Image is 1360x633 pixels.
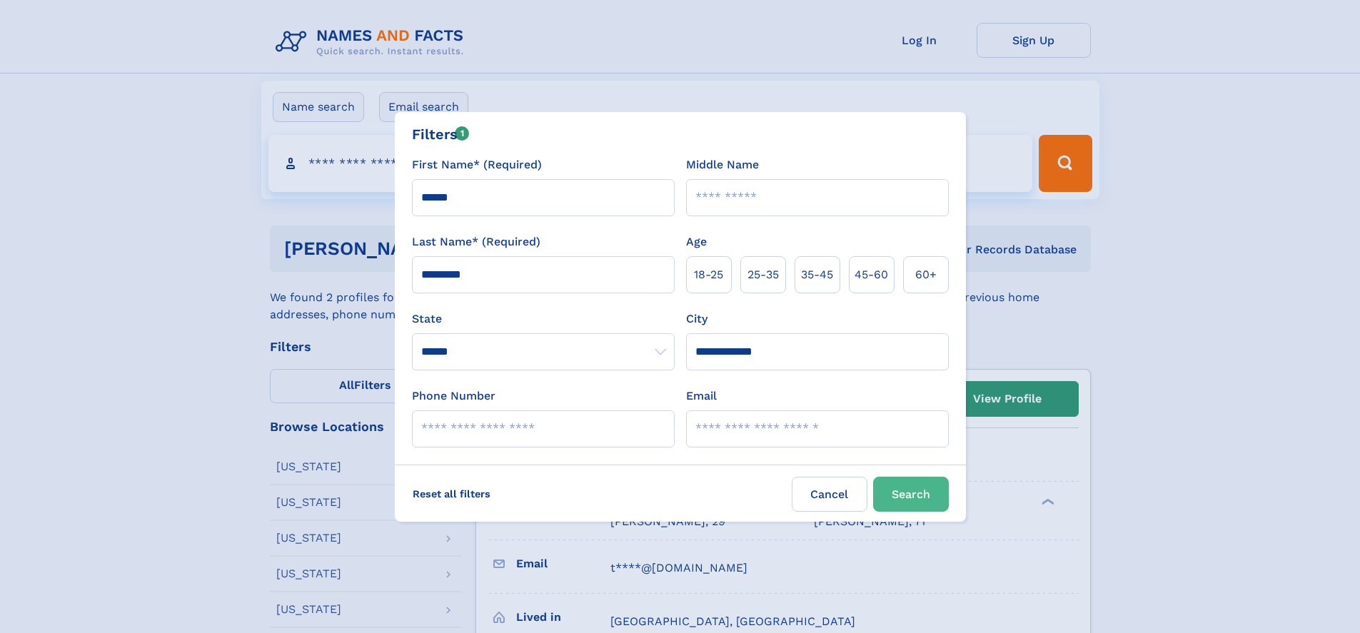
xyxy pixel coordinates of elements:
[915,266,937,283] span: 60+
[412,123,470,145] div: Filters
[792,477,867,512] label: Cancel
[747,266,779,283] span: 25‑35
[801,266,833,283] span: 35‑45
[855,266,888,283] span: 45‑60
[686,233,707,250] label: Age
[412,388,495,405] label: Phone Number
[412,310,675,328] label: State
[686,388,717,405] label: Email
[686,156,759,173] label: Middle Name
[694,266,723,283] span: 18‑25
[686,310,707,328] label: City
[873,477,949,512] button: Search
[412,156,542,173] label: First Name* (Required)
[403,477,500,511] label: Reset all filters
[412,233,540,250] label: Last Name* (Required)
